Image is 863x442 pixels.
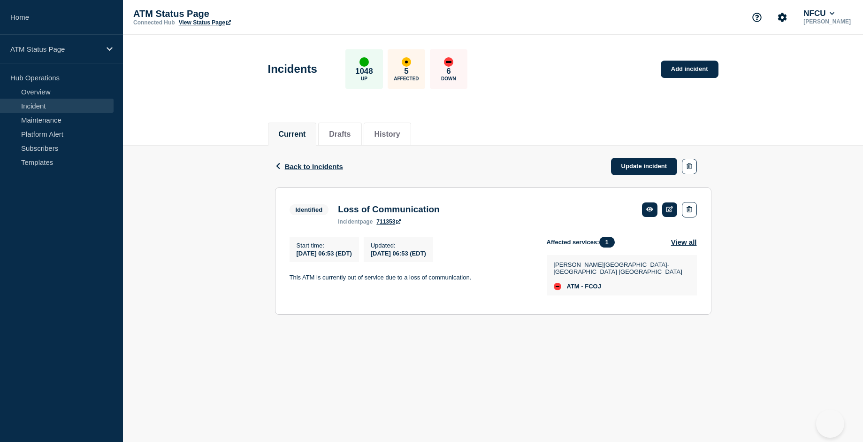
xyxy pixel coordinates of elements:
span: Affected services: [547,237,619,248]
span: Back to Incidents [285,163,343,171]
button: Account settings [772,8,792,27]
a: Add incident [661,61,718,78]
p: 6 [446,67,451,76]
p: Updated : [371,242,426,249]
span: ATM - FCOJ [567,283,601,290]
p: Down [441,76,456,81]
p: [PERSON_NAME][GEOGRAPHIC_DATA]-[GEOGRAPHIC_DATA] [GEOGRAPHIC_DATA] [554,261,687,275]
p: 1048 [355,67,373,76]
div: down [444,57,453,67]
span: 1 [599,237,615,248]
iframe: Help Scout Beacon - Open [816,410,844,438]
span: incident [338,218,359,225]
a: Update incident [611,158,678,175]
h1: Incidents [268,62,317,76]
p: Start time : [297,242,352,249]
button: Drafts [329,130,351,139]
p: Affected [394,76,419,81]
p: ATM Status Page [133,8,321,19]
button: Support [747,8,767,27]
button: History [374,130,400,139]
div: [DATE] 06:53 (EDT) [371,249,426,257]
button: View all [671,237,697,248]
a: 711353 [376,218,401,225]
div: up [359,57,369,67]
span: [DATE] 06:53 (EDT) [297,250,352,257]
p: This ATM is currently out of service due to a loss of communication. [290,273,532,282]
p: ATM Status Page [10,45,100,53]
h3: Loss of Communication [338,204,439,215]
a: View Status Page [179,19,231,26]
button: NFCU [802,9,836,18]
p: Up [361,76,367,81]
button: Current [279,130,306,139]
div: down [554,283,561,290]
div: affected [402,57,411,67]
p: Connected Hub [133,19,175,26]
span: Identified [290,204,329,215]
button: Back to Incidents [275,163,343,171]
p: 5 [404,67,408,76]
p: [PERSON_NAME] [802,18,853,25]
p: page [338,218,373,225]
